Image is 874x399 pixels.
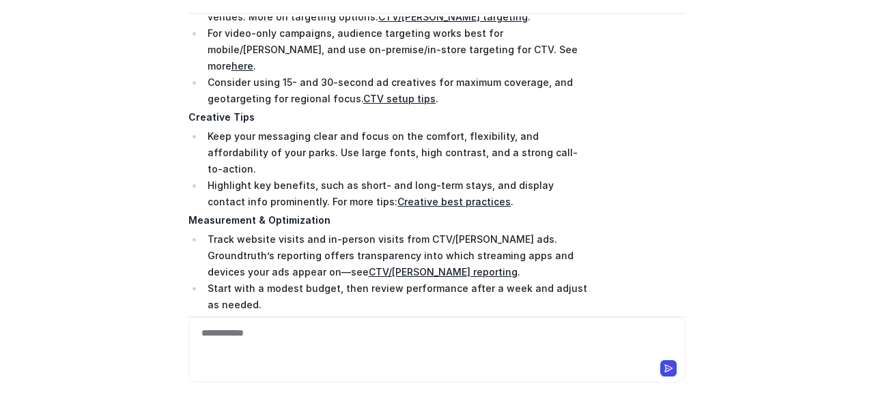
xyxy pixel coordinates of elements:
[188,214,330,226] strong: Measurement & Optimization
[188,111,255,123] strong: Creative Tips
[203,231,588,280] li: Track website visits and in-person visits from CTV/[PERSON_NAME] ads. Groundtruth’s reporting off...
[203,177,588,210] li: Highlight key benefits, such as short- and long-term stays, and display contact info prominently....
[378,11,528,23] a: CTV/[PERSON_NAME] targeting
[369,266,518,278] a: CTV/[PERSON_NAME] reporting
[203,128,588,177] li: Keep your messaging clear and focus on the comfort, flexibility, and affordability of your parks....
[203,25,588,74] li: For video-only campaigns, audience targeting works best for mobile/[PERSON_NAME], and use on-prem...
[203,280,588,313] li: Start with a modest budget, then review performance after a week and adjust as needed.
[203,74,588,107] li: Consider using 15- and 30-second ad creatives for maximum coverage, and geotargeting for regional...
[397,196,511,207] a: Creative best practices
[363,93,436,104] a: CTV setup tips
[231,60,253,72] a: here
